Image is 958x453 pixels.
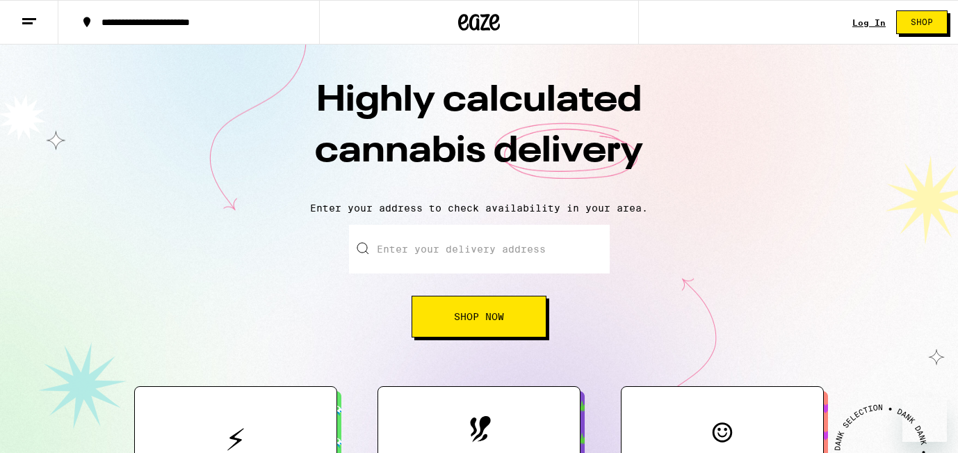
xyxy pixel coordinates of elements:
iframe: Button to launch messaging window [902,397,947,442]
span: Shop [911,18,933,26]
h1: Highly calculated cannabis delivery [236,76,722,191]
button: Shop Now [412,296,546,337]
span: Shop Now [454,312,504,321]
p: Enter your address to check availability in your area. [14,202,944,214]
button: Shop [896,10,948,34]
input: Enter your delivery address [349,225,610,273]
a: Shop [886,10,958,34]
a: Log In [852,18,886,27]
